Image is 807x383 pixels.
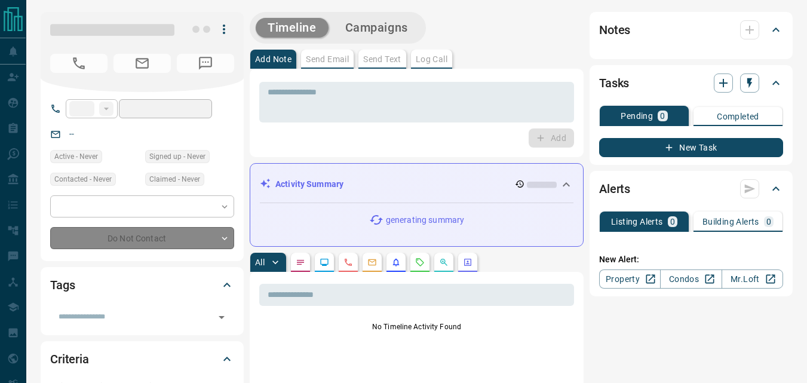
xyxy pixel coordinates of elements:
[599,269,661,289] a: Property
[599,253,783,266] p: New Alert:
[463,258,472,267] svg: Agent Actions
[50,350,89,369] h2: Criteria
[660,269,722,289] a: Condos
[391,258,401,267] svg: Listing Alerts
[367,258,377,267] svg: Emails
[599,20,630,39] h2: Notes
[149,151,205,163] span: Signed up - Never
[50,345,234,373] div: Criteria
[320,258,329,267] svg: Lead Browsing Activity
[599,73,629,93] h2: Tasks
[149,173,200,185] span: Claimed - Never
[611,217,663,226] p: Listing Alerts
[599,16,783,44] div: Notes
[50,54,108,73] span: No Number
[54,173,112,185] span: Contacted - Never
[213,309,230,326] button: Open
[599,174,783,203] div: Alerts
[255,55,291,63] p: Add Note
[50,227,234,249] div: Do Not Contact
[177,54,234,73] span: No Number
[69,129,74,139] a: --
[113,54,171,73] span: No Email
[260,173,573,195] div: Activity Summary
[50,271,234,299] div: Tags
[660,112,665,120] p: 0
[275,178,343,191] p: Activity Summary
[296,258,305,267] svg: Notes
[343,258,353,267] svg: Calls
[256,18,329,38] button: Timeline
[621,112,653,120] p: Pending
[670,217,675,226] p: 0
[766,217,771,226] p: 0
[386,214,464,226] p: generating summary
[54,151,98,163] span: Active - Never
[722,269,783,289] a: Mr.Loft
[717,112,759,121] p: Completed
[599,69,783,97] div: Tasks
[439,258,449,267] svg: Opportunities
[415,258,425,267] svg: Requests
[50,275,75,295] h2: Tags
[333,18,420,38] button: Campaigns
[599,179,630,198] h2: Alerts
[259,321,574,332] p: No Timeline Activity Found
[702,217,759,226] p: Building Alerts
[255,258,265,266] p: All
[599,138,783,157] button: New Task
